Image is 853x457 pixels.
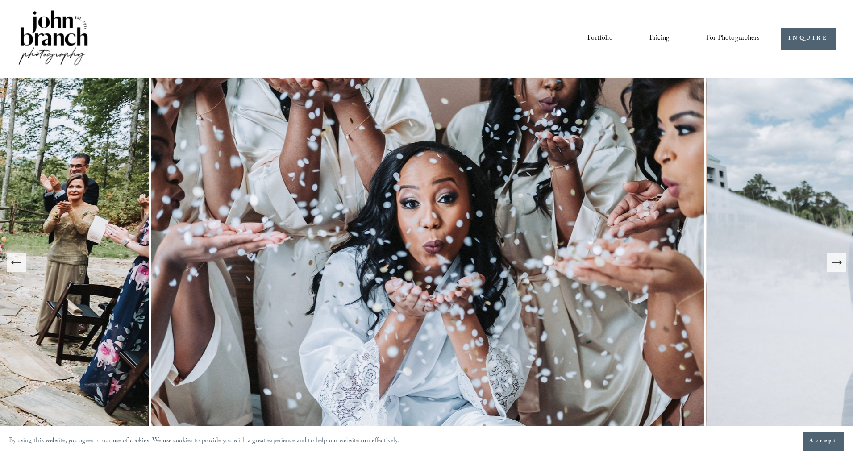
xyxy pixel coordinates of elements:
a: folder dropdown [706,31,760,46]
span: For Photographers [706,32,760,46]
a: INQUIRE [781,28,836,50]
button: Accept [803,432,844,451]
img: The Cookery Wedding Photography [151,78,707,448]
button: Previous Slide [7,253,26,272]
img: John Branch IV Photography [17,8,89,69]
a: Pricing [649,31,670,46]
button: Next Slide [827,253,846,272]
span: Accept [809,437,837,446]
a: Portfolio [587,31,612,46]
p: By using this website, you agree to our use of cookies. We use cookies to provide you with a grea... [9,435,399,448]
